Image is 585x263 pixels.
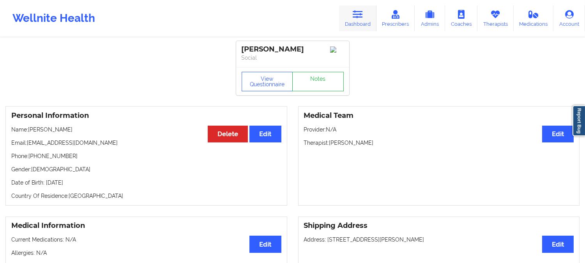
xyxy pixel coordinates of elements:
[304,111,574,120] h3: Medical Team
[249,236,281,252] button: Edit
[514,5,554,31] a: Medications
[304,139,574,147] p: Therapist: [PERSON_NAME]
[11,249,281,257] p: Allergies: N/A
[11,111,281,120] h3: Personal Information
[304,126,574,133] p: Provider: N/A
[445,5,477,31] a: Coaches
[542,126,574,142] button: Edit
[11,221,281,230] h3: Medical Information
[304,236,574,243] p: Address: [STREET_ADDRESS][PERSON_NAME]
[208,126,248,142] button: Delete
[242,54,344,62] p: Social
[542,236,574,252] button: Edit
[339,5,376,31] a: Dashboard
[11,165,281,173] p: Gender: [DEMOGRAPHIC_DATA]
[292,72,344,91] a: Notes
[477,5,514,31] a: Therapists
[573,105,585,136] a: Report Bug
[11,139,281,147] p: Email: [EMAIL_ADDRESS][DOMAIN_NAME]
[242,72,293,91] button: View Questionnaire
[11,179,281,187] p: Date of Birth: [DATE]
[330,46,344,53] img: Image%2Fplaceholer-image.png
[242,45,344,54] div: [PERSON_NAME]
[304,221,574,230] h3: Shipping Address
[11,192,281,200] p: Country Of Residence: [GEOGRAPHIC_DATA]
[553,5,585,31] a: Account
[376,5,415,31] a: Prescribers
[415,5,445,31] a: Admins
[249,126,281,142] button: Edit
[11,152,281,160] p: Phone: [PHONE_NUMBER]
[11,126,281,133] p: Name: [PERSON_NAME]
[11,236,281,243] p: Current Medications: N/A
